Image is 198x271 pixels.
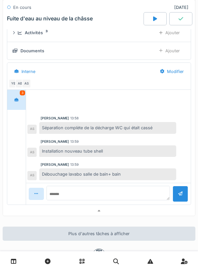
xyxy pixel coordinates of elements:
img: badge-BVDL4wpA.svg [92,249,106,262]
div: AS [27,171,37,180]
div: YE [9,79,18,88]
div: Modifier [154,65,189,78]
div: Interne [21,68,35,75]
div: Séparation complète de la décharge WC qui était cassé [39,122,176,134]
div: Ajouter [153,27,185,39]
div: [PERSON_NAME] [41,116,69,121]
div: 13:59 [70,162,79,167]
div: AS [22,79,31,88]
summary: Activités3Ajouter [10,27,188,39]
div: 3 [20,90,25,95]
div: [PERSON_NAME] [41,162,69,167]
div: AS [27,125,37,134]
div: AB [15,79,24,88]
div: AS [27,148,37,157]
div: Plus d'autres tâches à afficher [3,227,195,241]
div: Débouchage lavabo salle de bain+ bain [39,168,176,180]
div: Installation nouveau tube shell [39,145,176,157]
div: Activités [25,30,43,36]
div: [PERSON_NAME] [41,139,69,144]
summary: DocumentsAjouter [10,45,188,57]
div: Fuite d'eau au niveau de la châsse [7,16,93,22]
div: [DATE] [174,4,191,11]
div: Documents [20,48,44,54]
div: En cours [13,4,31,11]
div: 13:58 [70,116,79,121]
div: 13:59 [70,139,79,144]
div: Ajouter [153,45,185,57]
